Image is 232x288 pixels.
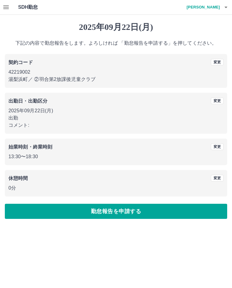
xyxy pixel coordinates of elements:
p: 湯梨浜町 ／ ②羽合第2放課後児童クラブ [8,76,224,83]
p: 下記の内容で勤怠報告をします。よろしければ 「勤怠報告を申請する」を押してください。 [5,40,227,47]
h1: 2025年09月22日(月) [5,22,227,32]
b: 出勤日・出勤区分 [8,98,47,104]
p: 42219002 [8,69,224,76]
p: 出勤 [8,114,224,122]
button: 変更 [211,98,224,104]
button: 勤怠報告を申請する [5,204,227,219]
b: 始業時刻・終業時刻 [8,144,52,149]
b: 契約コード [8,60,33,65]
button: 変更 [211,143,224,150]
p: 2025年09月22日(月) [8,107,224,114]
p: 13:30 〜 18:30 [8,153,224,160]
button: 変更 [211,175,224,181]
p: コメント: [8,122,224,129]
p: 0分 [8,184,224,192]
button: 変更 [211,59,224,66]
b: 休憩時間 [8,176,28,181]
